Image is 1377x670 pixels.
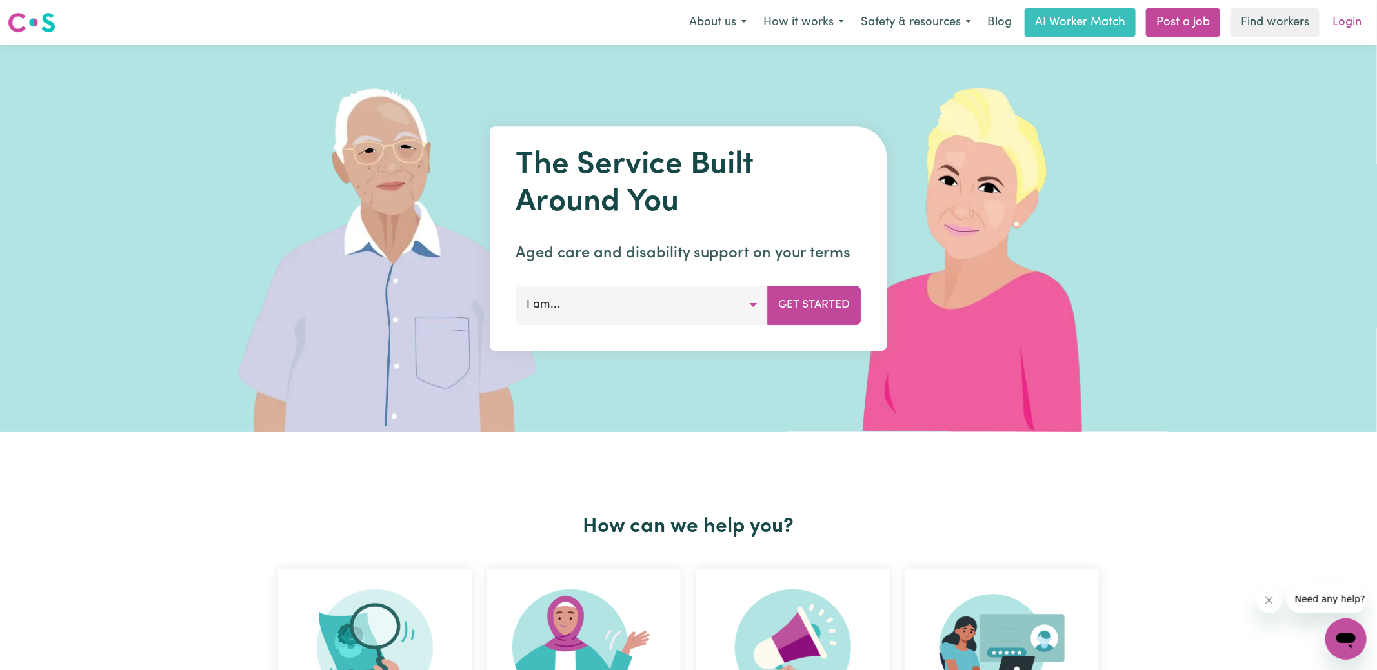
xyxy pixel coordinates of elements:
h2: How can we help you? [270,515,1107,539]
h1: The Service Built Around You [516,147,861,221]
button: I am... [516,286,769,324]
a: Find workers [1231,8,1320,37]
a: Blog [980,8,1020,37]
p: Aged care and disability support on your terms [516,242,861,265]
button: Get Started [768,286,861,324]
a: AI Worker Match [1025,8,1136,37]
iframe: Button to launch messaging window [1325,618,1367,660]
button: About us [681,9,755,36]
a: Careseekers logo [8,8,55,37]
button: Safety & resources [852,9,980,36]
a: Post a job [1146,8,1220,37]
iframe: Close message [1256,587,1282,613]
button: How it works [755,9,852,36]
iframe: Message from company [1287,585,1367,613]
a: Login [1325,8,1369,37]
img: Careseekers logo [8,11,55,34]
